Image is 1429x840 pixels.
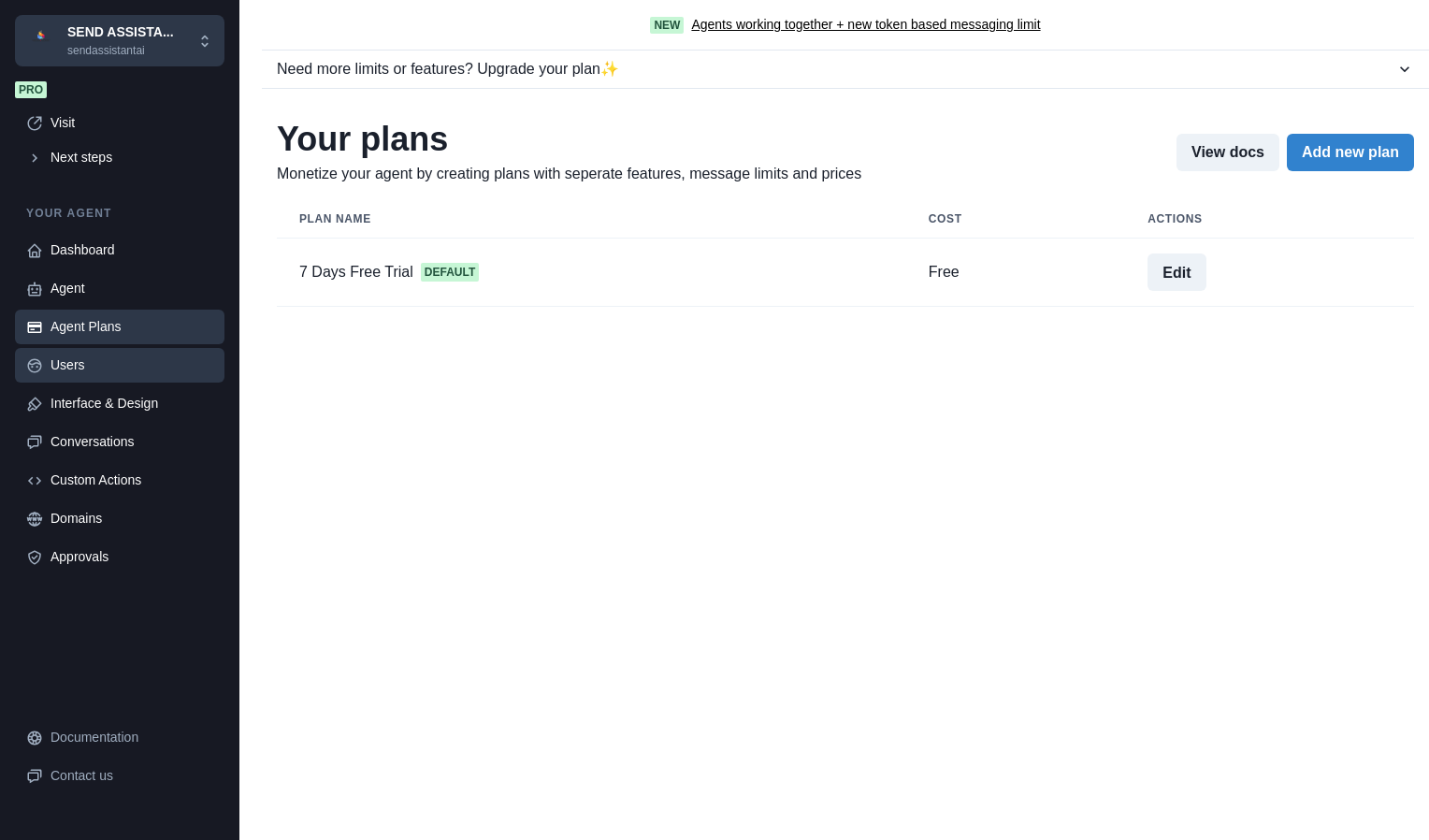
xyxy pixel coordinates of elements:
[421,263,479,282] span: Default
[51,113,213,133] div: Visit
[51,240,213,260] div: Dashboard
[1176,134,1279,171] button: View docs
[51,432,213,452] div: Conversations
[51,317,213,337] div: Agent Plans
[51,728,213,747] div: Documentation
[15,720,224,755] a: Documentation
[51,279,213,298] div: Agent
[262,51,1429,88] button: Need more limits or features? Upgrade your plan✨
[67,22,174,42] p: SEND ASSISTA...
[906,239,1125,307] td: Free
[906,200,1125,239] th: cost
[51,547,213,567] div: Approvals
[26,26,56,56] img: Chakra UI
[51,394,213,413] div: Interface & Design
[15,205,224,222] p: Your agent
[691,15,1040,35] a: Agents working together + new token based messaging limit
[1148,253,1205,291] button: Edit
[51,148,213,167] div: Next steps
[15,15,224,66] button: Chakra UISEND ASSISTA...sendassistantai
[51,509,213,529] div: Domains
[67,42,174,59] p: sendassistantai
[51,766,213,786] div: Contact us
[15,81,47,98] span: Pro
[1125,200,1414,239] th: actions
[650,17,684,34] span: New
[277,200,906,239] th: plan name
[277,58,1395,80] div: Need more limits or features? Upgrade your plan ✨
[1287,134,1414,171] button: Add new plan
[277,163,861,185] p: Monetize your agent by creating plans with seperate features, message limits and prices
[277,119,861,159] h2: Your plans
[299,263,413,282] p: 7 Days Free Trial
[51,471,213,490] div: Custom Actions
[51,355,213,375] div: Users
